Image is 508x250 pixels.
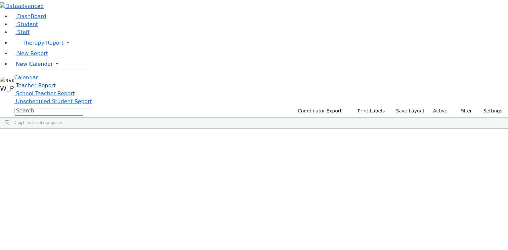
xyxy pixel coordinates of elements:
[15,106,83,116] input: Search
[14,120,63,125] span: Drag here to set row groups
[11,13,46,20] a: DashBoard
[350,106,388,116] button: Print Labels
[11,36,508,50] a: Therapy Report
[14,98,92,104] a: Unscheduled Student Report
[14,71,92,108] ul: Therapy Report
[11,21,38,27] a: Student
[475,106,505,116] button: Settings
[11,58,508,71] a: New Calendar
[14,82,56,89] a: Teacher Report
[293,106,345,116] button: Coordinator Export
[11,50,48,57] a: New Report
[14,90,75,97] a: School Teacher Report
[14,74,38,81] span: Calendar
[452,106,475,116] button: Filter
[430,106,450,116] label: Active
[14,74,38,82] a: Calendar
[16,82,56,89] span: Teacher Report
[16,90,75,97] span: School Teacher Report
[17,21,38,27] span: Student
[16,98,92,104] span: Unscheduled Student Report
[393,106,427,116] button: Save Layout
[16,61,53,67] span: New Calendar
[17,29,29,35] span: Staff
[11,29,29,35] a: Staff
[17,50,48,57] span: New Report
[22,40,63,46] span: Therapy Report
[17,13,46,20] span: DashBoard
